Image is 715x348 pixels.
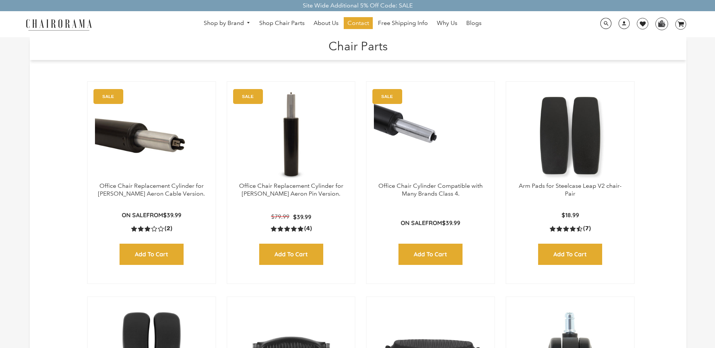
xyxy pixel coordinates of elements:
a: 5.0 rating (4 votes) [271,225,312,232]
img: Office Chair Cylinder Compatible with Many Brands Class 4. - chairorama [374,89,487,182]
p: from [401,219,460,227]
span: (4) [304,225,312,232]
span: $39.99 [293,213,311,221]
img: WhatsApp_Image_2024-07-12_at_16.23.01.webp [656,18,667,29]
strong: On Sale [122,211,146,219]
h1: Chair Parts [37,37,679,53]
input: Add to Cart [259,244,323,265]
text: SALE [381,94,393,99]
a: Free Shipping Info [374,17,432,29]
img: Office Chair Replacement Cylinder for Herman Miller Aeron Cable Version. - chairorama [95,89,188,182]
a: 3.0 rating (2 votes) [131,225,172,232]
img: Arm Pads for Steelcase Leap V2 chair- Pair - chairorama [514,89,627,182]
span: $39.99 [442,219,460,227]
a: Office Chair Replacement Cylinder for [PERSON_NAME] Aeron Cable Version. [98,182,205,197]
input: Add to Cart [120,244,184,265]
a: Arm Pads for Steelcase Leap V2 chair- Pair [519,182,622,197]
a: Office Chair Replacement Cylinder for [PERSON_NAME] Aeron Pin Version. [239,182,343,197]
span: Why Us [437,19,457,27]
input: Add to Cart [398,244,463,265]
img: chairorama [22,18,96,31]
span: Contact [347,19,369,27]
a: 4.4 rating (7 votes) [550,225,591,232]
a: Why Us [433,17,461,29]
span: Shop Chair Parts [259,19,305,27]
span: (2) [165,225,172,232]
nav: DesktopNavigation [128,17,558,31]
a: Shop Chair Parts [255,17,308,29]
p: from [122,211,181,219]
span: Blogs [466,19,482,27]
input: Add to Cart [538,244,602,265]
span: $18.99 [562,211,579,219]
span: Free Shipping Info [378,19,428,27]
text: SALE [242,94,254,99]
a: Office Chair Cylinder Compatible with Many Brands Class 4. - chairorama Office Chair Cylinder Com... [374,89,487,182]
span: $39.99 [163,211,181,219]
span: $79.99 [271,213,289,220]
strong: On Sale [401,219,425,227]
a: Office Chair Replacement Cylinder for Herman Miller Aeron Pin Version. - chairorama Office Chair ... [235,89,348,182]
span: About Us [314,19,339,27]
a: Blogs [463,17,485,29]
text: SALE [102,94,114,99]
a: Office Chair Replacement Cylinder for Herman Miller Aeron Cable Version. - chairorama Office Chai... [95,89,208,182]
a: Shop by Brand [200,18,254,29]
a: Contact [344,17,373,29]
a: Office Chair Cylinder Compatible with Many Brands Class 4. [378,182,483,197]
a: Arm Pads for Steelcase Leap V2 chair- Pair - chairorama Arm Pads for Steelcase Leap V2 chair- Pai... [514,89,627,182]
a: About Us [310,17,342,29]
img: Office Chair Replacement Cylinder for Herman Miller Aeron Pin Version. - chairorama [235,89,348,182]
span: (7) [583,225,591,232]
